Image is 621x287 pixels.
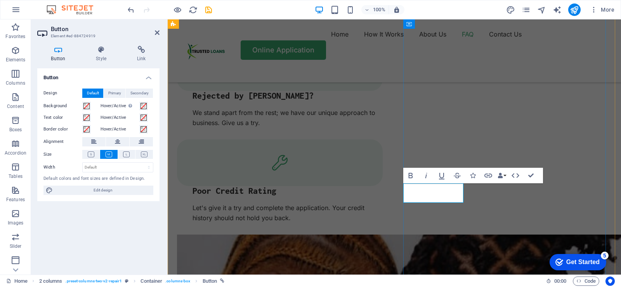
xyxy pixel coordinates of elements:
h4: Button [37,68,160,82]
button: Bold (Ctrl+B) [403,168,418,183]
i: This element is a customizable preset [125,279,128,283]
label: Width [43,165,82,169]
button: Code [573,277,599,286]
p: Features [6,197,25,203]
p: Content [7,103,24,110]
span: Edit design [55,186,151,195]
label: Border color [43,125,82,134]
button: text_generator [553,5,562,14]
i: AI Writer [553,5,562,14]
label: Alignment [43,137,82,146]
p: Elements [6,57,26,63]
span: Click to select. Double-click to edit [39,277,62,286]
button: Link [481,168,496,183]
p: Images [8,220,24,226]
button: Strikethrough [450,168,465,183]
span: . preset-columns-two-v2-repair1 [65,277,122,286]
button: Edit design [43,186,153,195]
h4: Style [82,46,123,62]
button: Primary [104,89,125,98]
label: Text color [43,113,82,122]
button: navigator [537,5,546,14]
button: Secondary [126,89,153,98]
button: Italic (Ctrl+I) [419,168,434,183]
span: Secondary [130,89,149,98]
button: reload [188,5,198,14]
img: Editor Logo [45,5,103,14]
span: Click to select. Double-click to edit [203,277,217,286]
p: Favorites [5,33,25,40]
button: Usercentrics [605,277,615,286]
p: Columns [6,80,25,86]
span: . columns-box [165,277,190,286]
nav: breadcrumb [39,277,225,286]
button: undo [126,5,135,14]
button: Underline (Ctrl+U) [434,168,449,183]
button: HTML [508,168,523,183]
h6: Session time [546,277,567,286]
h4: Button [37,46,82,62]
div: Get Started 5 items remaining, 0% complete [6,4,63,20]
i: Save (Ctrl+S) [204,5,213,14]
i: Design (Ctrl+Alt+Y) [506,5,515,14]
h2: Button [51,26,160,33]
button: Icons [465,168,480,183]
p: Accordion [5,150,26,156]
i: Pages (Ctrl+Alt+S) [522,5,531,14]
span: More [590,6,614,14]
button: 100% [361,5,389,14]
button: Data Bindings [496,168,507,183]
i: Navigator [537,5,546,14]
a: Click to cancel selection. Double-click to open Pages [6,277,28,286]
label: Size [43,150,82,159]
button: More [587,3,618,16]
h6: 100% [373,5,385,14]
i: Publish [570,5,579,14]
h3: Element #ed-884724919 [51,33,144,40]
label: Background [43,101,82,111]
span: Click to select. Double-click to edit [141,277,162,286]
span: Default [87,89,99,98]
h4: Link [123,46,160,62]
span: : [560,278,561,284]
button: publish [568,3,581,16]
button: Confirm (Ctrl+⏎) [524,168,538,183]
span: 00 00 [554,277,566,286]
div: Default colors and font sizes are defined in Design. [43,176,153,182]
i: Undo: Change link (Ctrl+Z) [127,5,135,14]
span: Code [576,277,596,286]
button: Click here to leave preview mode and continue editing [173,5,182,14]
div: 5 [57,2,65,9]
span: Primary [108,89,121,98]
button: design [506,5,515,14]
i: This element is linked [220,279,224,283]
button: pages [522,5,531,14]
i: On resize automatically adjust zoom level to fit chosen device. [393,6,400,13]
p: Boxes [9,127,22,133]
button: Default [82,89,103,98]
button: save [204,5,213,14]
i: Reload page [189,5,198,14]
div: Get Started [23,9,56,16]
label: Hover/Active [101,113,139,122]
p: Slider [10,243,22,249]
label: Hover/Active [101,125,139,134]
label: Design [43,89,82,98]
label: Hover/Active [101,101,139,111]
p: Tables [9,173,23,179]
